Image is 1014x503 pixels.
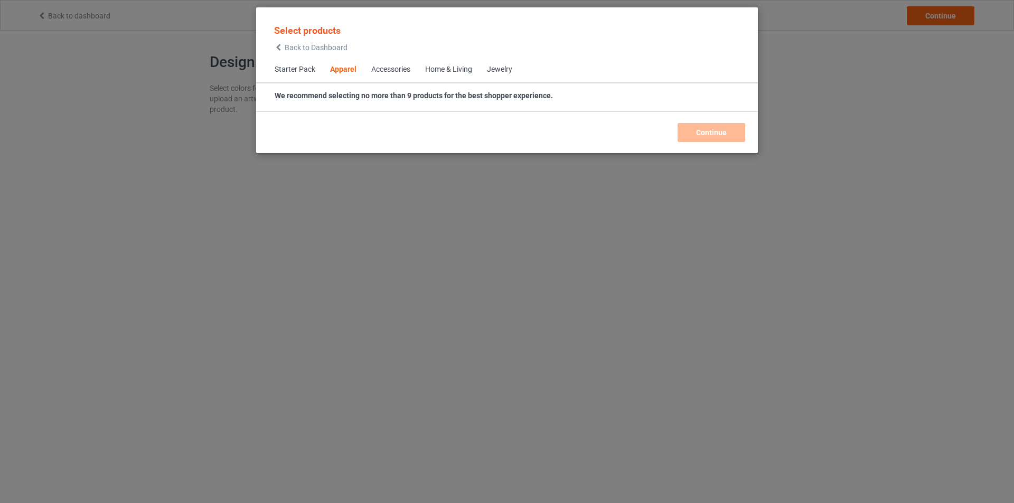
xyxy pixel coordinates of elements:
span: Select products [274,25,341,36]
div: Accessories [371,64,410,75]
div: Home & Living [425,64,472,75]
span: Back to Dashboard [285,43,348,52]
span: Starter Pack [267,57,323,82]
div: Apparel [330,64,356,75]
strong: We recommend selecting no more than 9 products for the best shopper experience. [275,91,553,100]
div: Jewelry [487,64,512,75]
